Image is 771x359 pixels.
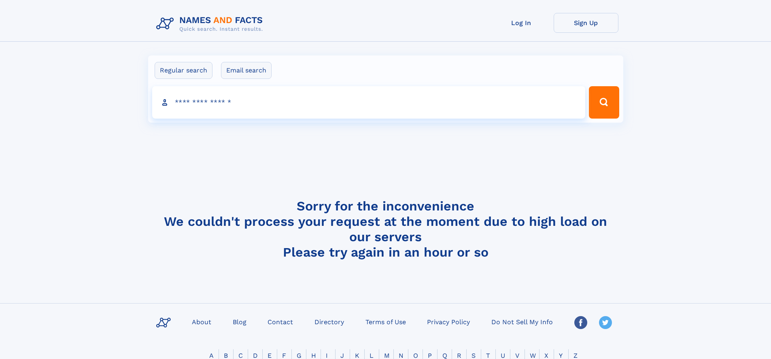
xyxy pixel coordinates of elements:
label: Email search [221,62,272,79]
a: Sign Up [554,13,618,33]
a: Do Not Sell My Info [488,316,556,327]
a: Terms of Use [362,316,409,327]
a: Privacy Policy [424,316,473,327]
a: Log In [489,13,554,33]
a: Directory [311,316,347,327]
a: About [189,316,215,327]
h4: Sorry for the inconvenience We couldn't process your request at the moment due to high load on ou... [153,198,618,260]
img: Logo Names and Facts [153,13,270,35]
img: Facebook [574,316,587,329]
img: Twitter [599,316,612,329]
label: Regular search [155,62,212,79]
a: Blog [229,316,250,327]
button: Search Button [589,86,619,119]
input: search input [152,86,586,119]
a: Contact [264,316,296,327]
